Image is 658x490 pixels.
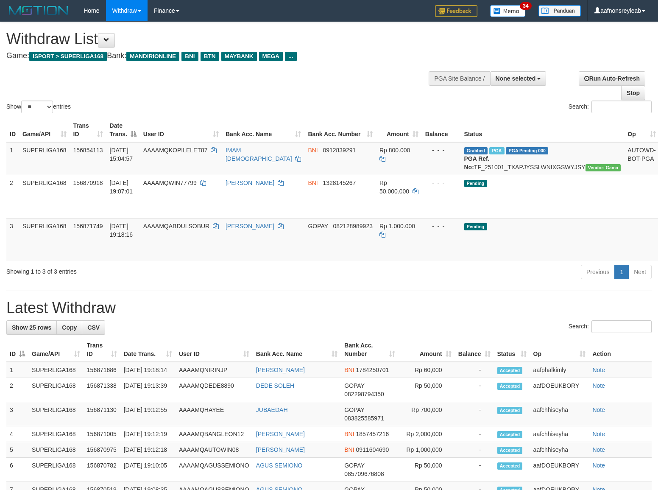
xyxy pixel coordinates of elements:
[6,218,19,261] td: 3
[6,52,430,60] h4: Game: Bank:
[592,367,605,373] a: Note
[176,338,253,362] th: User ID: activate to sort column ascending
[461,142,625,175] td: TF_251001_TXAPJYSSLWNIXGSWYJSY
[591,101,652,113] input: Search:
[435,5,477,17] img: Feedback.jpg
[461,118,625,142] th: Status
[530,338,589,362] th: Op: activate to sort column ascending
[497,462,523,470] span: Accepted
[455,378,494,402] td: -
[6,320,57,335] a: Show 25 rows
[530,378,589,402] td: aafDOEUKBORY
[489,147,504,154] span: Marked by aafchhiseyha
[530,458,589,482] td: aafDOEUKBORY
[569,320,652,333] label: Search:
[592,462,605,469] a: Note
[176,362,253,378] td: AAAAMQNIRINJP
[6,362,28,378] td: 1
[226,179,274,186] a: [PERSON_NAME]
[70,118,106,142] th: Trans ID: activate to sort column ascending
[143,223,209,230] span: AAAAMQABDULSOBUR
[28,378,84,402] td: SUPERLIGA168
[256,367,305,373] a: [PERSON_NAME]
[120,426,176,442] td: [DATE] 19:12:19
[379,147,410,154] span: Rp 800.000
[176,378,253,402] td: AAAAMQDEDE8890
[399,426,455,442] td: Rp 2,000,000
[253,338,341,362] th: Bank Acc. Name: activate to sort column ascending
[356,367,389,373] span: Copy 1784250701 to clipboard
[422,118,461,142] th: Balance
[530,442,589,458] td: aafchhiseyha
[6,175,19,218] td: 2
[341,338,399,362] th: Bank Acc. Number: activate to sort column ascending
[6,101,71,113] label: Show entries
[120,458,176,482] td: [DATE] 19:10:05
[82,320,105,335] a: CSV
[140,118,222,142] th: User ID: activate to sort column ascending
[490,71,546,86] button: None selected
[497,431,523,438] span: Accepted
[110,179,133,195] span: [DATE] 19:07:01
[464,155,490,171] b: PGA Ref. No:
[6,426,28,442] td: 4
[399,378,455,402] td: Rp 50,000
[399,362,455,378] td: Rp 60,000
[256,382,294,389] a: DEDE SOLEH
[19,118,70,142] th: Game/API: activate to sort column ascending
[344,406,364,413] span: GOPAY
[455,442,494,458] td: -
[28,362,84,378] td: SUPERLIGA168
[530,402,589,426] td: aafchhiseyha
[592,446,605,453] a: Note
[28,442,84,458] td: SUPERLIGA168
[323,179,356,186] span: Copy 1328145267 to clipboard
[356,446,389,453] span: Copy 0911604690 to clipboard
[569,101,652,113] label: Search:
[344,431,354,437] span: BNI
[344,470,384,477] span: Copy 085709676808 to clipboard
[538,5,581,17] img: panduan.png
[226,147,292,162] a: IMAM [DEMOGRAPHIC_DATA]
[344,446,354,453] span: BNI
[591,320,652,333] input: Search:
[19,142,70,175] td: SUPERLIGA168
[379,179,409,195] span: Rp 50.000.000
[285,52,296,61] span: ...
[425,179,457,187] div: - - -
[87,324,100,331] span: CSV
[256,431,305,437] a: [PERSON_NAME]
[6,458,28,482] td: 6
[84,378,120,402] td: 156871338
[176,426,253,442] td: AAAAMQBANGLEON12
[28,426,84,442] td: SUPERLIGA168
[84,426,120,442] td: 156871005
[308,223,328,230] span: GOPAY
[455,458,494,482] td: -
[62,324,77,331] span: Copy
[621,86,645,100] a: Stop
[6,142,19,175] td: 1
[304,118,376,142] th: Bank Acc. Number: activate to sort column ascending
[6,31,430,48] h1: Withdraw List
[256,406,288,413] a: JUBAEDAH
[176,442,253,458] td: AAAAMQAUTOWIN08
[464,147,488,154] span: Grabbed
[84,442,120,458] td: 156870975
[490,5,526,17] img: Button%20Memo.svg
[376,118,422,142] th: Amount: activate to sort column ascending
[308,179,318,186] span: BNI
[28,402,84,426] td: SUPERLIGA168
[28,458,84,482] td: SUPERLIGA168
[455,426,494,442] td: -
[84,402,120,426] td: 156871130
[586,164,621,171] span: Vendor URL: https://trx31.1velocity.biz
[221,52,257,61] span: MAYBANK
[84,458,120,482] td: 156870782
[29,52,107,61] span: ISPORT > SUPERLIGA168
[222,118,304,142] th: Bank Acc. Name: activate to sort column ascending
[496,75,536,82] span: None selected
[120,378,176,402] td: [DATE] 19:13:39
[6,264,268,276] div: Showing 1 to 3 of 3 entries
[73,147,103,154] span: 156854113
